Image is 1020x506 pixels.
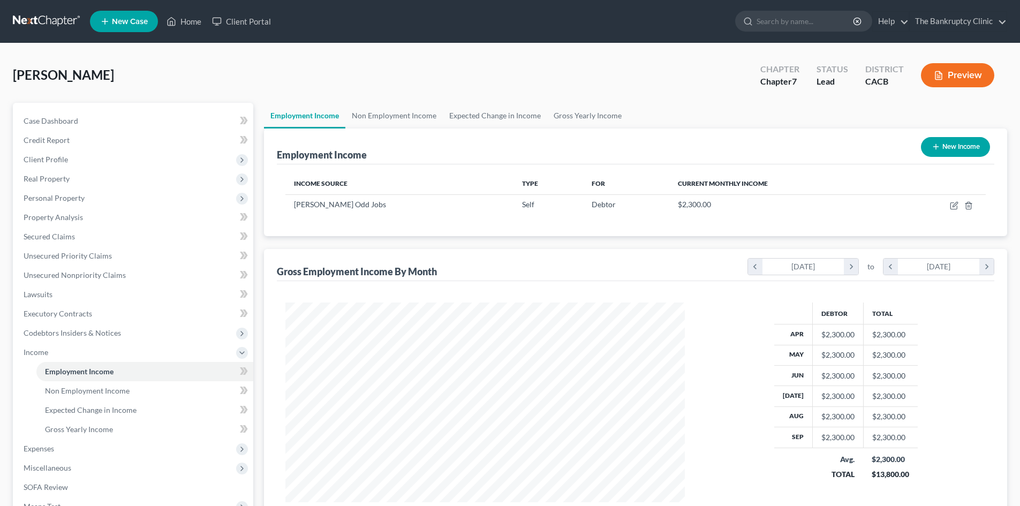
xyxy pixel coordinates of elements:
span: Real Property [24,174,70,183]
i: chevron_right [979,259,994,275]
a: Case Dashboard [15,111,253,131]
span: [PERSON_NAME] [13,67,114,82]
span: Current Monthly Income [678,179,768,187]
input: Search by name... [757,11,855,31]
span: to [867,261,874,272]
i: chevron_left [748,259,762,275]
div: $2,300.00 [821,411,855,422]
span: Non Employment Income [45,386,130,395]
div: Gross Employment Income By Month [277,265,437,278]
span: SOFA Review [24,482,68,492]
div: Status [817,63,848,75]
a: Client Portal [207,12,276,31]
span: Lawsuits [24,290,52,299]
a: Property Analysis [15,208,253,227]
button: New Income [921,137,990,157]
span: Expected Change in Income [45,405,137,414]
th: Sep [774,427,813,448]
div: $13,800.00 [872,469,909,480]
span: [PERSON_NAME] Odd Jobs [294,200,386,209]
th: [DATE] [774,386,813,406]
div: $2,300.00 [821,432,855,443]
div: Chapter [760,75,799,88]
span: Executory Contracts [24,309,92,318]
div: $2,300.00 [821,391,855,402]
span: New Case [112,18,148,26]
div: $2,300.00 [821,329,855,340]
span: Employment Income [45,367,114,376]
div: Chapter [760,63,799,75]
span: Expenses [24,444,54,453]
a: Unsecured Nonpriority Claims [15,266,253,285]
div: Employment Income [277,148,367,161]
a: Expected Change in Income [443,103,547,129]
a: Employment Income [264,103,345,129]
span: Client Profile [24,155,68,164]
span: Gross Yearly Income [45,425,113,434]
a: Credit Report [15,131,253,150]
span: Debtor [592,200,616,209]
div: $2,300.00 [872,454,909,465]
a: Home [161,12,207,31]
span: 7 [792,76,797,86]
td: $2,300.00 [863,365,918,386]
span: Type [522,179,538,187]
i: chevron_left [883,259,898,275]
span: Case Dashboard [24,116,78,125]
a: Employment Income [36,362,253,381]
th: Debtor [812,303,863,324]
a: Non Employment Income [36,381,253,401]
span: Income Source [294,179,347,187]
span: Miscellaneous [24,463,71,472]
span: Codebtors Insiders & Notices [24,328,121,337]
a: Lawsuits [15,285,253,304]
th: Apr [774,324,813,345]
div: District [865,63,904,75]
a: Unsecured Priority Claims [15,246,253,266]
span: Personal Property [24,193,85,202]
span: Unsecured Priority Claims [24,251,112,260]
a: Gross Yearly Income [547,103,628,129]
div: TOTAL [821,469,855,480]
div: $2,300.00 [821,350,855,360]
div: [DATE] [898,259,980,275]
i: chevron_right [844,259,858,275]
span: Unsecured Nonpriority Claims [24,270,126,280]
td: $2,300.00 [863,324,918,345]
a: Executory Contracts [15,304,253,323]
a: Non Employment Income [345,103,443,129]
div: [DATE] [762,259,844,275]
span: Credit Report [24,135,70,145]
a: SOFA Review [15,478,253,497]
th: Total [863,303,918,324]
span: Self [522,200,534,209]
div: CACB [865,75,904,88]
td: $2,300.00 [863,406,918,427]
a: Expected Change in Income [36,401,253,420]
th: Aug [774,406,813,427]
span: Secured Claims [24,232,75,241]
a: The Bankruptcy Clinic [910,12,1007,31]
a: Secured Claims [15,227,253,246]
td: $2,300.00 [863,345,918,365]
th: May [774,345,813,365]
a: Help [873,12,909,31]
button: Preview [921,63,994,87]
th: Jun [774,365,813,386]
iframe: Intercom live chat [984,470,1009,495]
a: Gross Yearly Income [36,420,253,439]
span: For [592,179,605,187]
span: Income [24,348,48,357]
div: Lead [817,75,848,88]
td: $2,300.00 [863,386,918,406]
td: $2,300.00 [863,427,918,448]
span: Property Analysis [24,213,83,222]
div: Avg. [821,454,855,465]
span: $2,300.00 [678,200,711,209]
div: $2,300.00 [821,371,855,381]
